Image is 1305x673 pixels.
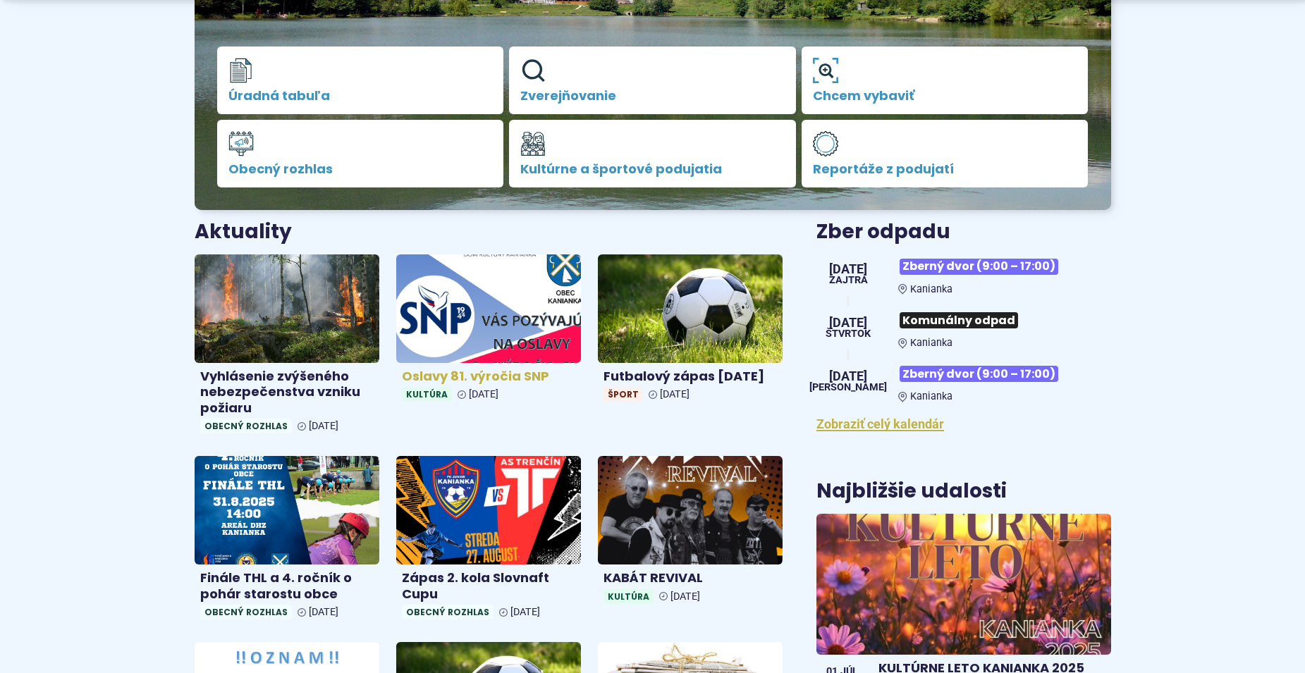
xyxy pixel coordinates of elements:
span: Kultúra [402,387,452,402]
span: [DATE] [309,606,338,618]
a: Komunálny odpad Kanianka [DATE] štvrtok [816,307,1110,349]
span: Zberný dvor (9:00 – 17:00) [900,366,1058,382]
span: [DATE] [826,316,871,329]
a: KABÁT REVIVAL Kultúra [DATE] [598,456,783,609]
h4: KABÁT REVIVAL [604,570,777,586]
span: Obecný rozhlas [200,605,292,619]
h3: Zber odpadu [816,221,1110,243]
span: Zajtra [829,276,868,285]
span: Kultúra [604,589,654,604]
h3: Najbližšie udalosti [816,481,1007,502]
h4: Futbalový zápas [DATE] [604,369,777,385]
span: Kanianka [910,283,952,295]
h4: Finále THL a 4. ročník o pohár starostu obce [200,570,374,602]
span: Zverejňovanie [520,89,785,103]
a: Zápas 2. kola Slovnaft Cupu Obecný rozhlas [DATE] [396,456,581,625]
h3: Aktuality [195,221,292,243]
a: Vyhlásenie zvýšeného nebezpečenstva vzniku požiaru Obecný rozhlas [DATE] [195,254,379,439]
a: Zobraziť celý kalendár [816,416,944,431]
span: Komunálny odpad [900,312,1018,328]
a: Finále THL a 4. ročník o pohár starostu obce Obecný rozhlas [DATE] [195,456,379,625]
span: štvrtok [826,329,871,339]
a: Úradná tabuľa [217,47,504,114]
span: Kultúrne a športové podujatia [520,162,785,176]
span: [DATE] [660,388,690,400]
span: [PERSON_NAME] [809,383,887,393]
a: Reportáže z podujatí [802,120,1089,187]
span: Obecný rozhlas [402,605,494,619]
a: Oslavy 81. výročia SNP Kultúra [DATE] [396,254,581,407]
span: Reportáže z podujatí [813,162,1077,176]
a: Futbalový zápas [DATE] Šport [DATE] [598,254,783,407]
span: Úradná tabuľa [228,89,493,103]
span: Kanianka [910,337,952,349]
a: Obecný rozhlas [217,120,504,187]
span: [DATE] [469,388,498,400]
h4: Zápas 2. kola Slovnaft Cupu [402,570,575,602]
a: Zberný dvor (9:00 – 17:00) Kanianka [DATE] Zajtra [816,253,1110,295]
h4: Vyhlásenie zvýšeného nebezpečenstva vzniku požiaru [200,369,374,416]
a: Zberný dvor (9:00 – 17:00) Kanianka [DATE] [PERSON_NAME] [816,360,1110,402]
span: [DATE] [829,263,868,276]
span: Zberný dvor (9:00 – 17:00) [900,259,1058,275]
span: [DATE] [670,591,700,603]
span: [DATE] [309,420,338,432]
span: [DATE] [809,370,887,383]
span: Obecný rozhlas [200,419,292,433]
span: Chcem vybaviť [813,89,1077,103]
h4: Oslavy 81. výročia SNP [402,369,575,385]
a: Zverejňovanie [509,47,796,114]
span: Obecný rozhlas [228,162,493,176]
span: [DATE] [510,606,540,618]
span: Kanianka [910,390,952,402]
span: Šport [604,387,643,402]
a: Kultúrne a športové podujatia [509,120,796,187]
a: Chcem vybaviť [802,47,1089,114]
